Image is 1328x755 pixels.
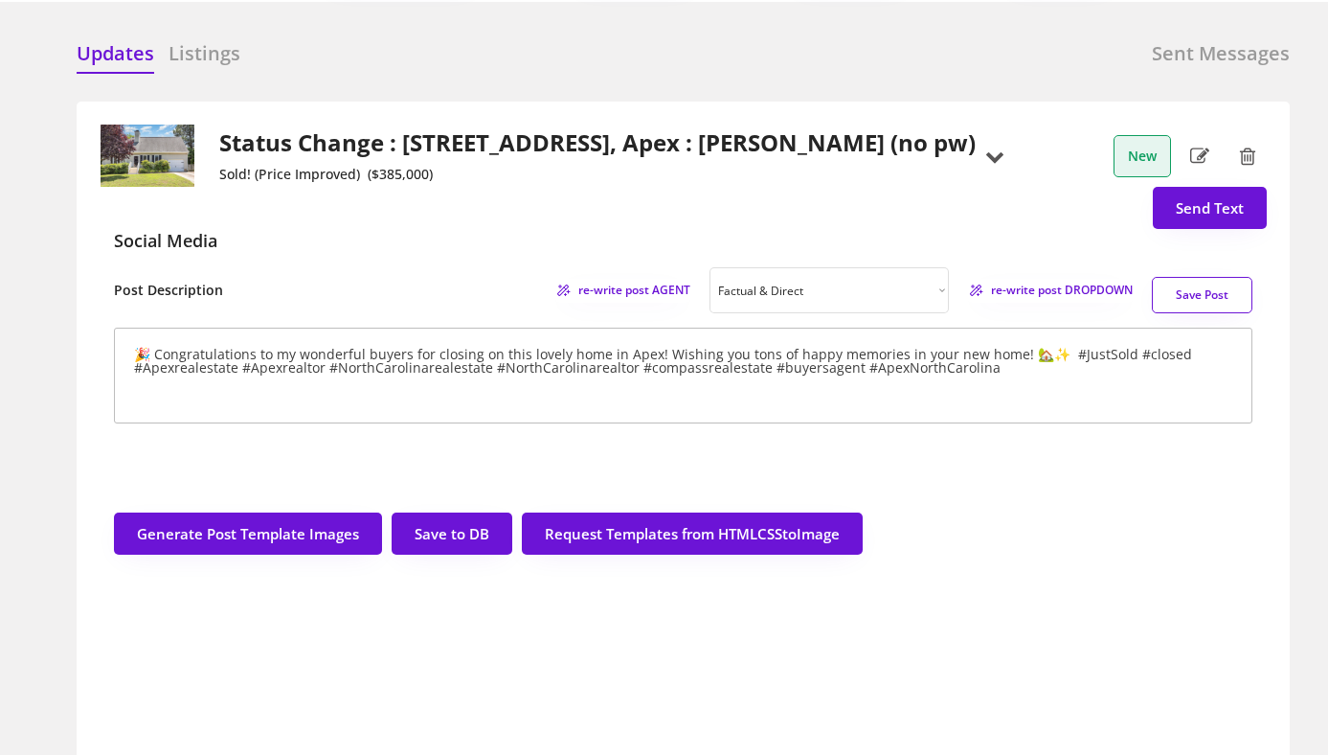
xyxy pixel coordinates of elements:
[169,40,240,67] h6: Listings
[1153,187,1267,229] button: Send Text
[100,125,195,187] img: 20250519200703221918000000-o.jpg
[968,279,1133,303] button: re-write post DROPDOWN
[219,167,976,183] div: Sold! (Price Improved) ($385,000)
[114,229,217,253] div: Social Media
[1152,40,1290,67] h6: Sent Messages
[1114,135,1171,177] button: New
[555,279,690,303] button: re-write post AGENT
[991,285,1133,296] span: re-write post DROPDOWN
[219,129,976,157] h2: Status Change : [STREET_ADDRESS], Apex : [PERSON_NAME] (no pw)
[392,513,512,555] button: Save to DB
[114,513,382,555] button: Generate Post Template Images
[114,281,223,300] h6: Post Description
[522,513,863,555] button: Request Templates from HTMLCSStoImage
[578,285,690,296] span: re-write post AGENT
[77,40,154,67] h6: Updates
[1152,277,1252,313] button: Save Post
